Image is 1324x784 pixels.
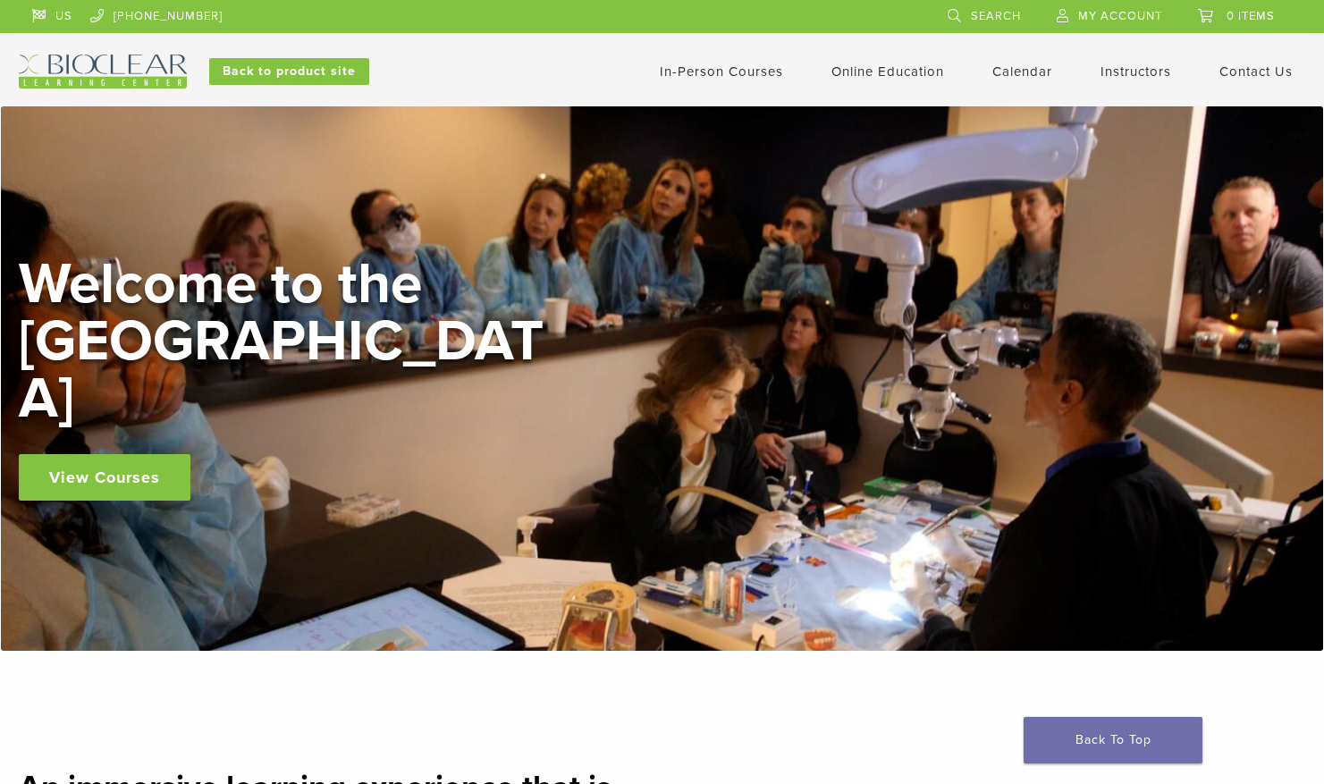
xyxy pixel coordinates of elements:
h2: Welcome to the [GEOGRAPHIC_DATA] [19,256,555,427]
a: View Courses [19,454,190,501]
span: Search [971,9,1021,23]
a: Contact Us [1219,63,1293,80]
a: Back to product site [209,58,369,85]
a: Instructors [1101,63,1171,80]
a: Online Education [831,63,944,80]
img: Bioclear [19,55,187,89]
a: Back To Top [1024,717,1202,763]
span: My Account [1078,9,1162,23]
span: 0 items [1227,9,1275,23]
a: In-Person Courses [660,63,783,80]
a: Calendar [992,63,1052,80]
